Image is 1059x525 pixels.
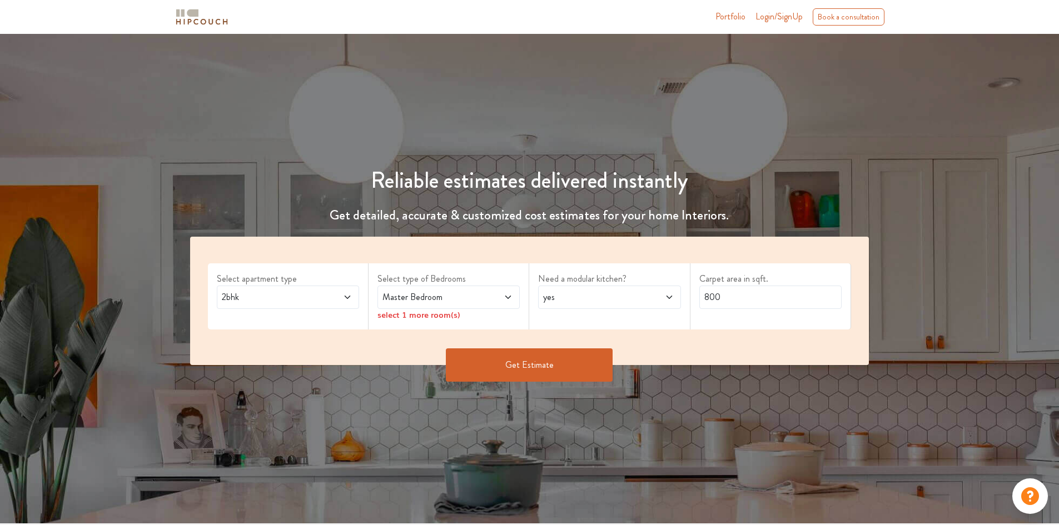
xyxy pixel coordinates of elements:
[380,291,480,304] span: Master Bedroom
[699,272,842,286] label: Carpet area in sqft.
[813,8,884,26] div: Book a consultation
[446,348,613,382] button: Get Estimate
[217,272,359,286] label: Select apartment type
[174,7,230,27] img: logo-horizontal.svg
[538,272,680,286] label: Need a modular kitchen?
[377,309,520,321] div: select 1 more room(s)
[699,286,842,309] input: Enter area sqft
[715,10,745,23] a: Portfolio
[755,10,803,23] span: Login/SignUp
[174,4,230,29] span: logo-horizontal.svg
[220,291,319,304] span: 2bhk
[183,167,876,194] h1: Reliable estimates delivered instantly
[183,207,876,223] h4: Get detailed, accurate & customized cost estimates for your home Interiors.
[377,272,520,286] label: Select type of Bedrooms
[541,291,640,304] span: yes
